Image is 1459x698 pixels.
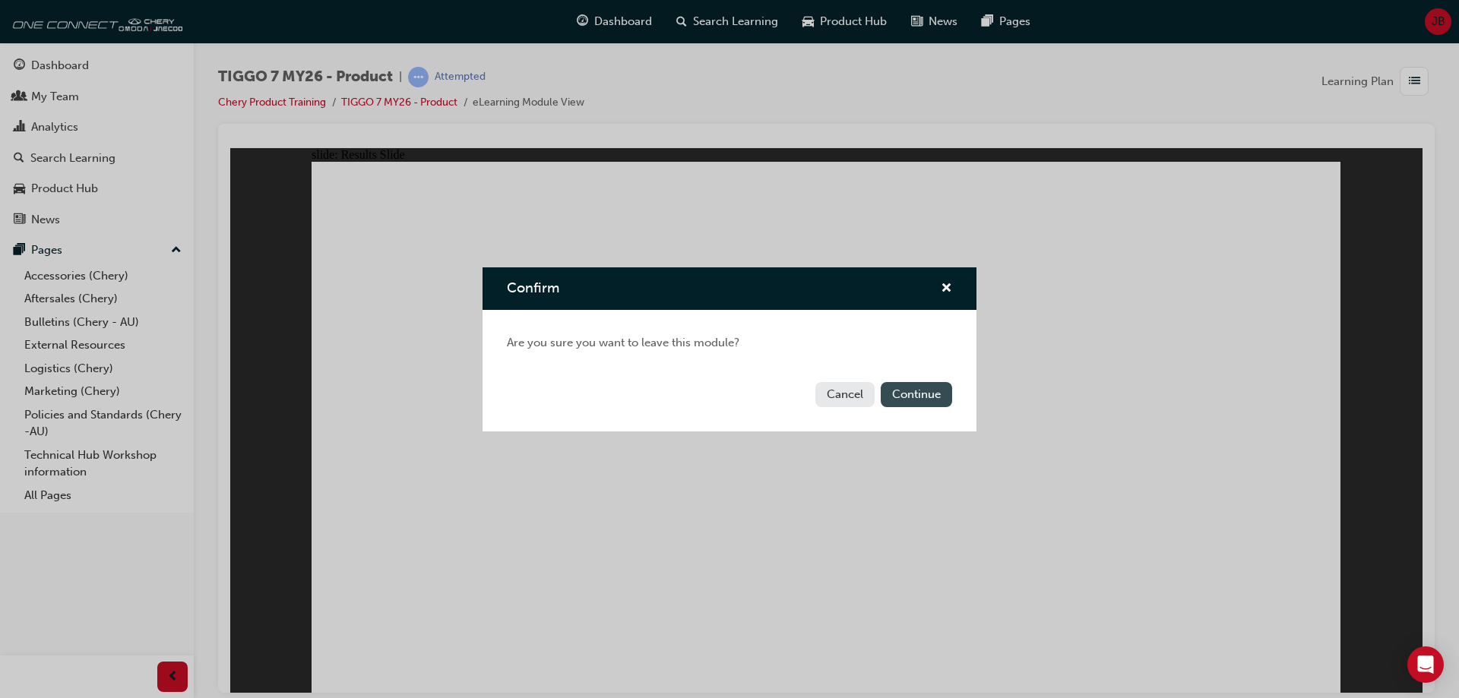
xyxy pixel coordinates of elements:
[941,283,952,296] span: cross-icon
[1407,646,1444,683] div: Open Intercom Messenger
[483,267,976,431] div: Confirm
[881,382,952,407] button: Continue
[507,280,559,296] span: Confirm
[815,382,875,407] button: Cancel
[941,280,952,298] button: cross-icon
[483,310,976,376] div: Are you sure you want to leave this module?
